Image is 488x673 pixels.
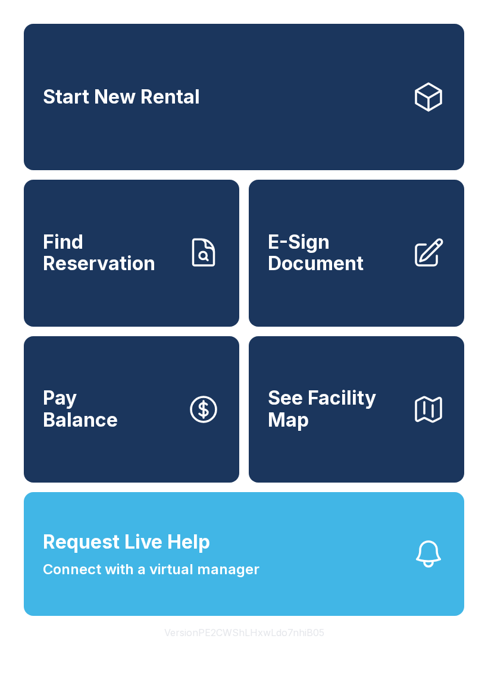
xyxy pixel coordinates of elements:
span: E-Sign Document [268,231,402,275]
span: Start New Rental [43,86,200,108]
a: E-Sign Document [249,180,464,326]
a: PayBalance [24,336,239,483]
span: Pay Balance [43,387,118,431]
span: See Facility Map [268,387,402,431]
button: VersionPE2CWShLHxwLdo7nhiB05 [155,616,334,649]
button: See Facility Map [249,336,464,483]
button: Request Live HelpConnect with a virtual manager [24,492,464,616]
span: Connect with a virtual manager [43,559,259,580]
span: Find Reservation [43,231,177,275]
a: Find Reservation [24,180,239,326]
span: Request Live Help [43,528,210,556]
a: Start New Rental [24,24,464,170]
